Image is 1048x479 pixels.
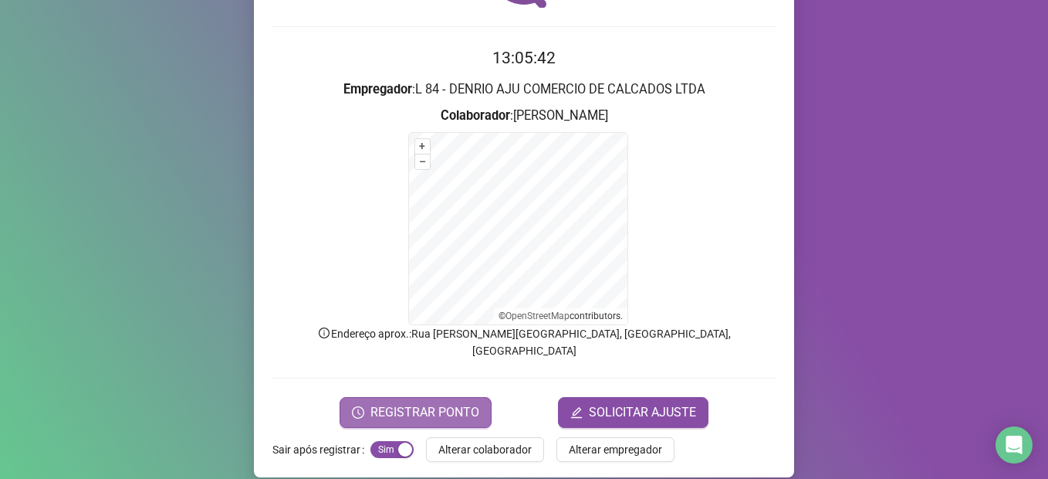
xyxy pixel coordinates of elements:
[505,311,570,321] a: OpenStreetMap
[499,311,623,321] li: © contributors.
[996,426,1033,464] div: Open Intercom Messenger
[558,397,708,428] button: editSOLICITAR AJUSTE
[492,49,556,67] time: 13:05:42
[569,441,662,458] span: Alterar empregador
[438,441,532,458] span: Alterar colaborador
[272,437,370,462] label: Sair após registrar
[415,155,430,169] button: –
[441,108,510,123] strong: Colaborador
[343,82,412,97] strong: Empregador
[589,403,696,422] span: SOLICITAR AJUSTE
[272,80,776,100] h3: : L 84 - DENRIO AJU COMERCIO DE CALCADOS LTDA
[370,403,479,422] span: REGISTRAR PONTO
[426,437,544,462] button: Alterar colaborador
[570,406,583,419] span: edit
[272,325,776,359] p: Endereço aprox. : Rua [PERSON_NAME][GEOGRAPHIC_DATA], [GEOGRAPHIC_DATA], [GEOGRAPHIC_DATA]
[556,437,674,462] button: Alterar empregador
[272,106,776,126] h3: : [PERSON_NAME]
[415,139,430,154] button: +
[317,326,331,340] span: info-circle
[340,397,492,428] button: REGISTRAR PONTO
[352,406,364,419] span: clock-circle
